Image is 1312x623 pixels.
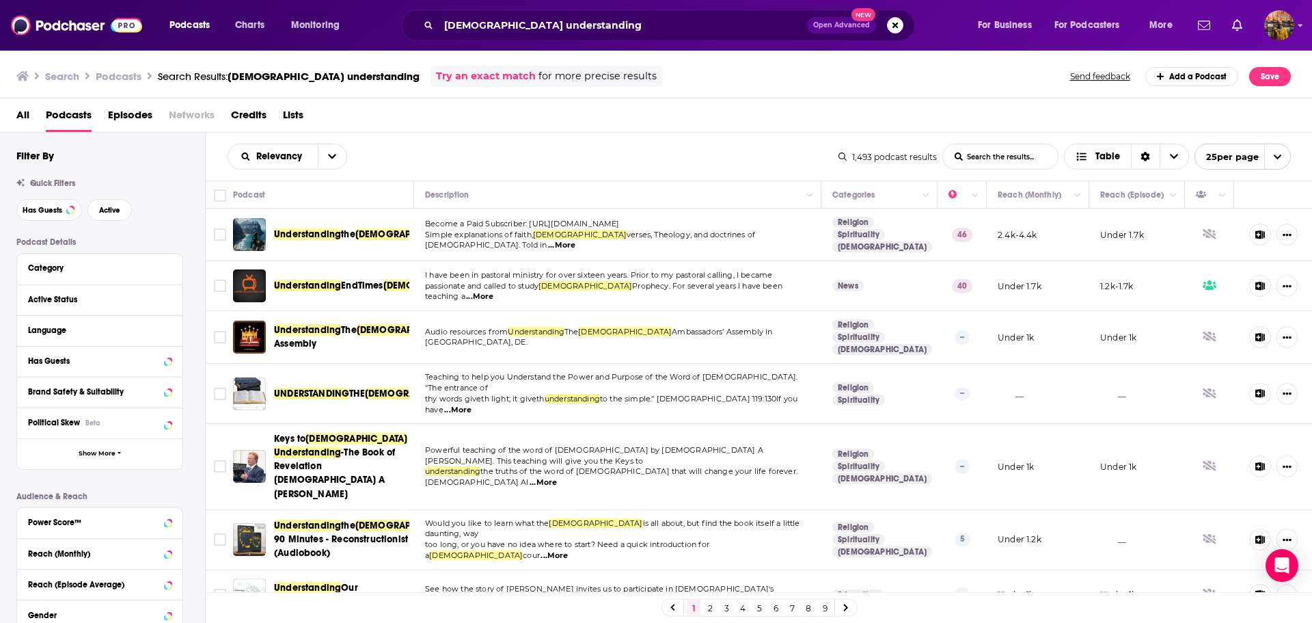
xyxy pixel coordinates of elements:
a: Understandingthe[DEMOGRAPHIC_DATA]in 90 Minutes - Reconstructionist Radio (Audiobook) [274,519,409,560]
button: Show More Button [1276,326,1298,348]
button: Category [28,259,172,276]
h2: Filter By [16,149,54,162]
img: Understanding Our Unfamiliar Bible [233,579,266,611]
div: Power Score™ [28,518,160,527]
img: Podchaser - Follow, Share and Rate Podcasts [11,12,142,38]
div: Category [28,263,163,273]
img: User Profile [1264,10,1294,40]
span: See how the story of [PERSON_NAME] invites us to participate in [DEMOGRAPHIC_DATA]'s generosity a... [425,584,774,605]
span: Podcasts [46,104,92,132]
button: Has Guests [28,352,172,369]
button: open menu [1045,14,1140,36]
div: Description [425,187,469,203]
span: is all about, but find the book itself a little daunting, way [425,518,800,539]
a: Education [832,589,884,600]
button: Show More Button [1276,529,1298,551]
button: Column Actions [1165,187,1181,204]
a: Lists [283,104,303,132]
span: [DEMOGRAPHIC_DATA] [355,228,457,240]
span: Active [99,207,120,214]
a: Religion [832,449,874,460]
span: [DEMOGRAPHIC_DATA] [578,327,672,336]
span: Understanding [274,582,341,594]
span: Toggle select row [214,388,226,400]
a: [DEMOGRAPHIC_DATA] [832,241,932,252]
span: Would you like to learn what the [425,518,549,528]
a: 7 [785,600,799,616]
p: -- [955,587,970,601]
button: Choose View [1064,144,1189,170]
span: [DEMOGRAPHIC_DATA] [533,230,627,239]
span: Podcasts [169,16,210,35]
button: Open AdvancedNew [807,17,876,34]
span: [DEMOGRAPHIC_DATA] understanding [228,70,420,83]
button: Political SkewBeta [28,414,172,431]
input: Search podcasts, credits, & more... [439,14,807,36]
a: Religion [832,382,874,393]
span: Ambassadors’ Assembly in [GEOGRAPHIC_DATA], DE. [425,327,772,347]
a: UNDERSTANDINGTHE[DEMOGRAPHIC_DATA] [274,387,409,401]
div: Sort Direction [1131,144,1160,169]
p: Under 1k [1100,332,1136,343]
p: Under 1k [1100,589,1136,600]
span: understanding [425,466,480,476]
a: Show notifications dropdown [1227,14,1248,37]
span: understanding [545,394,600,403]
div: Power Score [948,187,968,203]
span: I have been in pastoral ministry for over sixteen years. Prior to my pastoral calling, I became [425,270,772,280]
span: [DEMOGRAPHIC_DATA] [538,281,632,291]
span: Toggle select row [214,460,226,473]
a: 6 [769,600,782,616]
span: Teaching to help you Understand the Power and Purpose of the Word of [DEMOGRAPHIC_DATA]. "The ent... [425,372,797,393]
div: Categories [832,187,875,203]
p: -- [955,387,970,401]
a: 4 [736,600,750,616]
a: Spirituality [832,395,885,406]
a: Understanding the Bible [233,218,266,251]
span: cour [523,551,540,560]
span: Toggle select row [214,280,226,292]
span: Logged in as hratnayake [1264,10,1294,40]
button: Active [87,199,132,221]
button: open menu [228,152,318,161]
span: More [1149,16,1173,35]
button: Reach (Monthly) [28,544,172,561]
span: ...More [466,291,493,302]
a: Episodes [108,104,152,132]
img: Understanding The Bible Ambassadors’ Assembly [233,321,266,354]
div: Search Results: [158,70,420,83]
div: Reach (Monthly) [28,549,160,559]
span: New [851,8,876,21]
span: [DEMOGRAPHIC_DATA] Understanding [274,433,407,458]
button: Save [1249,67,1291,86]
p: Under 1k [998,461,1034,473]
div: Brand Safety & Suitability [28,387,160,397]
button: Show More Button [1276,383,1298,405]
span: Toggle select row [214,228,226,241]
span: [DEMOGRAPHIC_DATA] [383,280,485,291]
div: Search podcasts, credits, & more... [414,10,928,41]
span: for more precise results [538,68,657,84]
p: Under 1k [998,332,1034,343]
span: For Podcasters [1054,16,1120,35]
img: Understanding the Bible in 90 Minutes - Reconstructionist Radio (Audiobook) [233,523,266,556]
a: 3 [720,600,733,616]
p: -- [955,460,970,473]
a: Search Results:[DEMOGRAPHIC_DATA] understanding [158,70,420,83]
a: 9 [818,600,832,616]
div: Has Guests [28,356,160,366]
button: Show More Button [1276,455,1298,477]
a: UnderstandingThe[DEMOGRAPHIC_DATA]Ambassadors’ Assembly [274,323,409,351]
p: 1.2k-1.7k [1100,280,1134,292]
p: Under 1.7k [1100,229,1144,241]
span: Understanding [274,324,341,336]
p: 40 [952,279,972,293]
span: [DEMOGRAPHIC_DATA] [429,551,523,560]
a: [DEMOGRAPHIC_DATA] [832,473,932,484]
